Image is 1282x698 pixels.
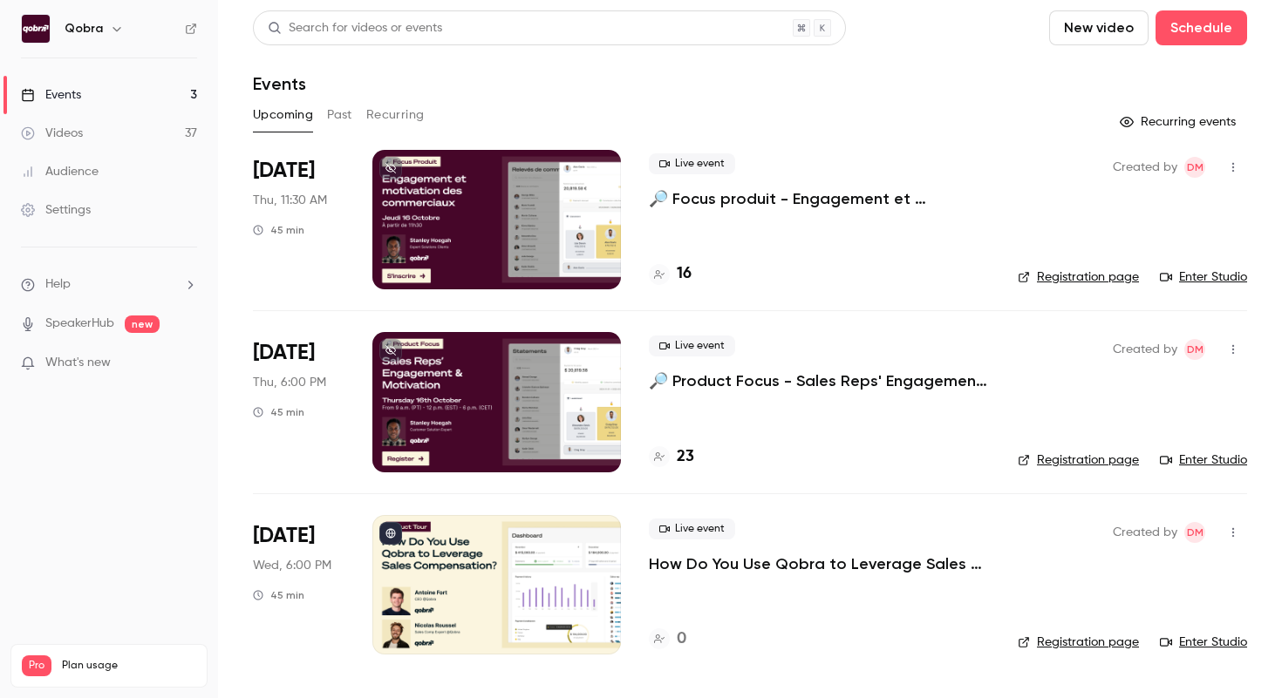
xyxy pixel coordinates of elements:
span: Help [45,275,71,294]
span: [DATE] [253,522,315,550]
div: Search for videos or events [268,19,442,37]
a: 16 [649,262,692,286]
div: Oct 16 Thu, 11:30 AM (Europe/Paris) [253,150,344,289]
span: Thu, 11:30 AM [253,192,327,209]
h4: 23 [677,445,694,469]
a: 🔎 Focus produit - Engagement et motivation des commerciaux [649,188,990,209]
span: new [125,315,160,333]
span: Live event [649,518,735,539]
span: Dylan Manceau [1184,522,1205,543]
span: Wed, 6:00 PM [253,557,331,574]
span: Created by [1113,522,1177,543]
div: 45 min [253,223,304,237]
a: Registration page [1018,634,1139,651]
div: Events [21,86,81,104]
div: Settings [21,201,91,219]
span: Dylan Manceau [1184,339,1205,360]
button: Upcoming [253,101,313,129]
span: Live event [649,153,735,174]
a: Enter Studio [1160,451,1247,469]
h4: 16 [677,262,692,286]
div: Nov 5 Wed, 6:00 PM (Europe/Paris) [253,515,344,654]
span: Created by [1113,339,1177,360]
span: [DATE] [253,339,315,367]
button: Schedule [1156,10,1247,45]
div: Oct 16 Thu, 6:00 PM (Europe/Paris) [253,332,344,471]
a: 23 [649,445,694,469]
li: help-dropdown-opener [21,275,197,294]
span: Created by [1113,157,1177,178]
a: 0 [649,627,686,651]
span: Dylan Manceau [1184,157,1205,178]
a: Enter Studio [1160,268,1247,286]
a: Registration page [1018,451,1139,469]
button: Recurring events [1112,108,1247,136]
div: 45 min [253,588,304,602]
h4: 0 [677,627,686,651]
div: 45 min [253,405,304,419]
div: Audience [21,163,99,180]
a: Enter Studio [1160,634,1247,651]
button: Recurring [366,101,425,129]
img: Qobra [22,15,50,43]
div: Videos [21,125,83,142]
h6: Qobra [65,20,103,37]
a: Registration page [1018,268,1139,286]
a: 🔎 Product Focus - Sales Reps' Engagement & Motivation [649,370,990,391]
button: New video [1049,10,1149,45]
a: How Do You Use Qobra to Leverage Sales Compensation? [649,553,990,574]
a: SpeakerHub [45,315,114,333]
iframe: Noticeable Trigger [176,356,197,371]
span: Plan usage [62,659,196,673]
span: [DATE] [253,157,315,185]
span: DM [1187,522,1204,543]
span: Live event [649,335,735,356]
span: Pro [22,655,51,676]
span: DM [1187,157,1204,178]
span: Thu, 6:00 PM [253,374,326,391]
h1: Events [253,73,306,94]
span: What's new [45,354,111,372]
span: DM [1187,339,1204,360]
button: Past [327,101,352,129]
